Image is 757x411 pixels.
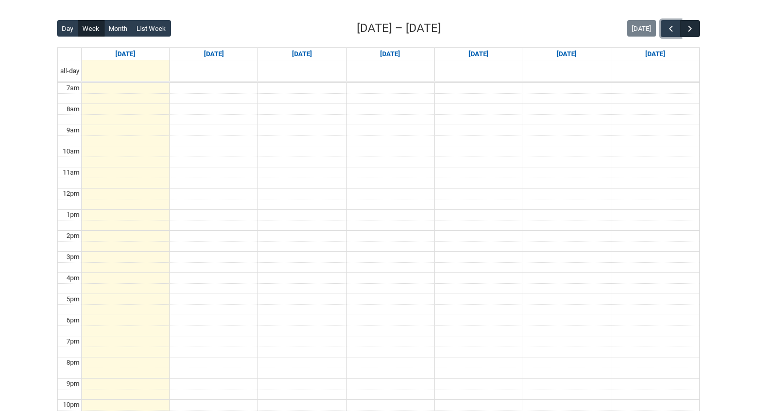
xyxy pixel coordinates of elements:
button: Day [57,20,78,37]
div: 4pm [64,273,81,283]
div: 6pm [64,315,81,326]
a: Go to September 7, 2025 [113,48,137,60]
a: Go to September 8, 2025 [202,48,226,60]
a: Go to September 10, 2025 [378,48,402,60]
div: 1pm [64,210,81,220]
a: Go to September 11, 2025 [467,48,491,60]
div: 10pm [61,400,81,410]
button: List Week [132,20,171,37]
span: all-day [58,66,81,76]
div: 10am [61,146,81,157]
a: Go to September 13, 2025 [643,48,667,60]
div: 7pm [64,336,81,347]
div: 3pm [64,252,81,262]
div: 9pm [64,379,81,389]
h2: [DATE] – [DATE] [357,20,441,37]
a: Go to September 12, 2025 [555,48,579,60]
button: Week [78,20,105,37]
a: Go to September 9, 2025 [290,48,314,60]
button: [DATE] [627,20,656,37]
div: 11am [61,167,81,178]
div: 12pm [61,189,81,199]
div: 8pm [64,357,81,368]
button: Month [104,20,132,37]
div: 2pm [64,231,81,241]
div: 8am [64,104,81,114]
div: 7am [64,83,81,93]
div: 9am [64,125,81,135]
button: Next Week [680,20,700,37]
div: 5pm [64,294,81,304]
button: Previous Week [661,20,680,37]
